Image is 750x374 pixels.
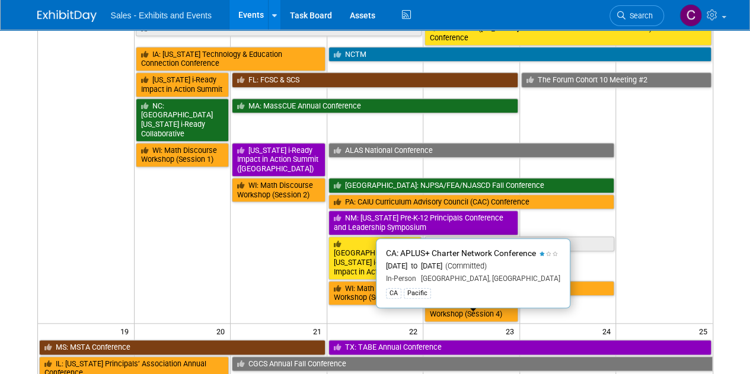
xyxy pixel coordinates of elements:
a: NM: [US_STATE] Pre-K-12 Principals Conference and Leadership Symposium [328,210,518,235]
a: [US_STATE] i-Ready Impact in Action Summit [136,72,229,97]
span: 23 [505,324,519,338]
span: 24 [601,324,615,338]
a: WI: Math Discourse Workshop (Session 2) [232,178,325,202]
div: Pacific [404,288,431,299]
a: TX: TABE Annual Conference [328,340,711,355]
a: ALAS National Conference [328,143,615,158]
a: FL: FCSC & SCS [232,72,518,88]
img: Christine Lurz [679,4,702,27]
span: 21 [312,324,327,338]
a: CA: CABSE ([US_STATE] Association of Black School Educators) 2025 Annual Ed Conference [425,21,711,45]
a: NC: [GEOGRAPHIC_DATA][US_STATE] i-Ready Collaborative [136,98,229,142]
span: Search [625,11,653,20]
img: ExhibitDay [37,10,97,22]
a: The Forum Cohort 10 Meeting #2 [521,72,711,88]
a: MS: MSTA Conference [39,340,325,355]
a: CGCS Annual Fall Conference [232,356,712,372]
span: (Committed) [442,261,487,270]
span: CA: APLUS+ Charter Network Conference [386,248,536,258]
a: [GEOGRAPHIC_DATA][US_STATE] i-Ready Impact in Action Summit [328,236,422,280]
a: [US_STATE] i-Ready Impact in Action Summit ([GEOGRAPHIC_DATA]) [232,143,325,177]
a: [GEOGRAPHIC_DATA]: NJPSA/FEA/NJASCD Fall Conference [328,178,615,193]
span: 20 [215,324,230,338]
a: WI: Math Discourse Workshop (Session 3) [328,281,422,305]
div: CA [386,288,401,299]
span: [GEOGRAPHIC_DATA], [GEOGRAPHIC_DATA] [416,274,560,283]
a: IA: [US_STATE] Technology & Education Connection Conference [136,47,325,71]
span: 22 [408,324,423,338]
span: 25 [698,324,713,338]
a: MA: MassCUE Annual Conference [232,98,518,114]
a: WI: Math Discourse Workshop (Session 1) [136,143,229,167]
span: 19 [119,324,134,338]
a: PA: CAIU Curriculum Advisory Council (CAC) Conference [328,194,615,210]
span: Sales - Exhibits and Events [111,11,212,20]
a: Search [609,5,664,26]
a: NCTM [328,47,711,62]
div: [DATE] to [DATE] [386,261,560,271]
span: In-Person [386,274,416,283]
